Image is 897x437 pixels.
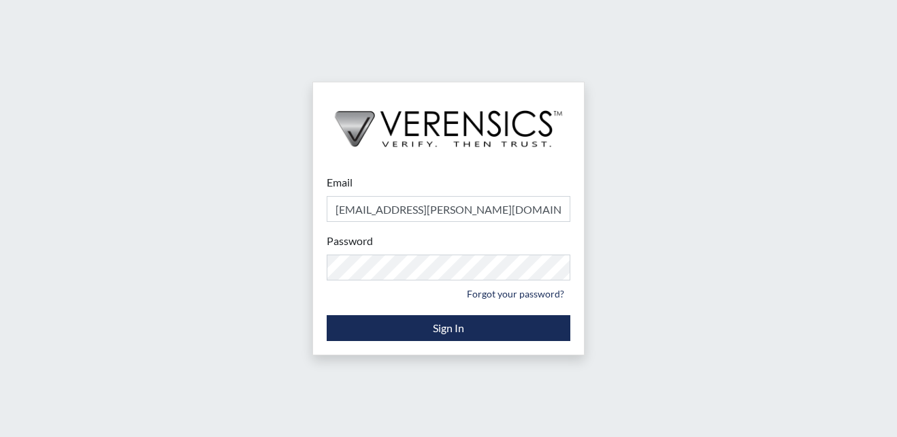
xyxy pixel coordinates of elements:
[327,233,373,249] label: Password
[327,174,353,191] label: Email
[461,283,570,304] a: Forgot your password?
[327,196,570,222] input: Email
[313,82,584,161] img: logo-wide-black.2aad4157.png
[327,315,570,341] button: Sign In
